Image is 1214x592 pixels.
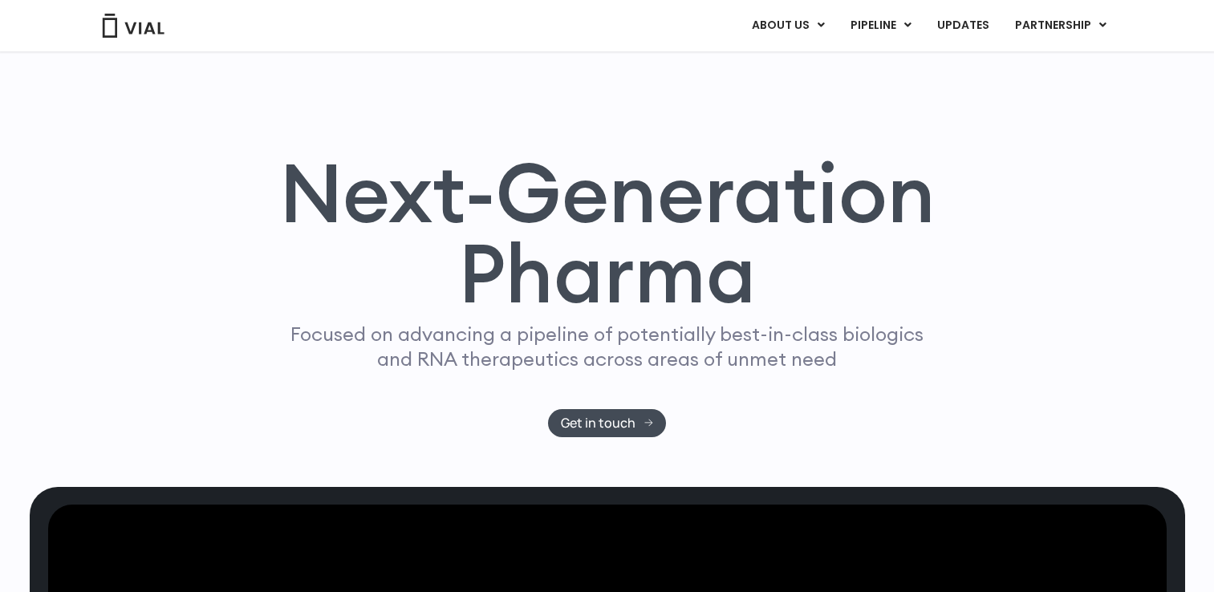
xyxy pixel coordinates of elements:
[924,12,1001,39] a: UPDATES
[838,12,924,39] a: PIPELINEMenu Toggle
[548,409,666,437] a: Get in touch
[101,14,165,38] img: Vial Logo
[561,417,635,429] span: Get in touch
[1002,12,1119,39] a: PARTNERSHIPMenu Toggle
[739,12,837,39] a: ABOUT USMenu Toggle
[260,152,955,314] h1: Next-Generation Pharma
[284,322,931,371] p: Focused on advancing a pipeline of potentially best-in-class biologics and RNA therapeutics acros...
